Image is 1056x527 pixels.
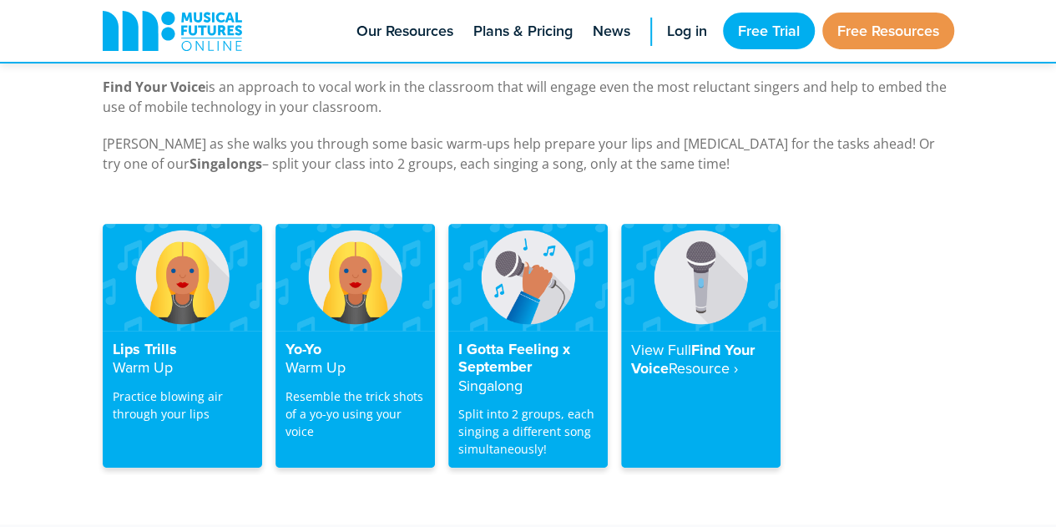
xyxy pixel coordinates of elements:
strong: Resource‎ › [669,357,738,378]
strong: View Full [631,339,691,360]
a: Free Resources [822,13,954,49]
a: Lips TrillsWarm Up Practice blowing air through your lips [103,224,262,468]
strong: Singalongs [189,155,262,173]
strong: Singalong [458,375,523,396]
a: I Gotta Feeling x SeptemberSingalong Split into 2 groups, each singing a different song simultane... [448,224,608,468]
span: Plans & Pricing [473,20,573,43]
span: Log in [667,20,707,43]
p: Practice blowing air through your lips [113,388,252,423]
strong: Warm Up [285,357,346,378]
p: is an approach to vocal work in the classroom that will engage even the most reluctant singers an... [103,77,954,117]
span: News [593,20,630,43]
strong: Find Your Voice [103,78,205,96]
a: View FullFind Your VoiceResource‎ › [621,224,781,468]
a: Yo-YoWarm Up Resemble the trick shots of a yo-yo using your voice [275,224,435,468]
h4: Lips Trills [113,341,252,378]
h4: Find Your Voice [631,341,771,378]
p: Resemble the trick shots of a yo-yo using your voice [285,388,425,440]
p: [PERSON_NAME] as she walks you through some basic warm-ups help prepare your lips and [MEDICAL_DA... [103,134,954,174]
p: Split into 2 groups, each singing a different song simultaneously! [458,405,598,458]
strong: Warm Up [113,357,173,378]
a: Free Trial [723,13,815,49]
span: Our Resources [356,20,453,43]
h4: Yo-Yo [285,341,425,378]
h4: I Gotta Feeling x September [458,341,598,396]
